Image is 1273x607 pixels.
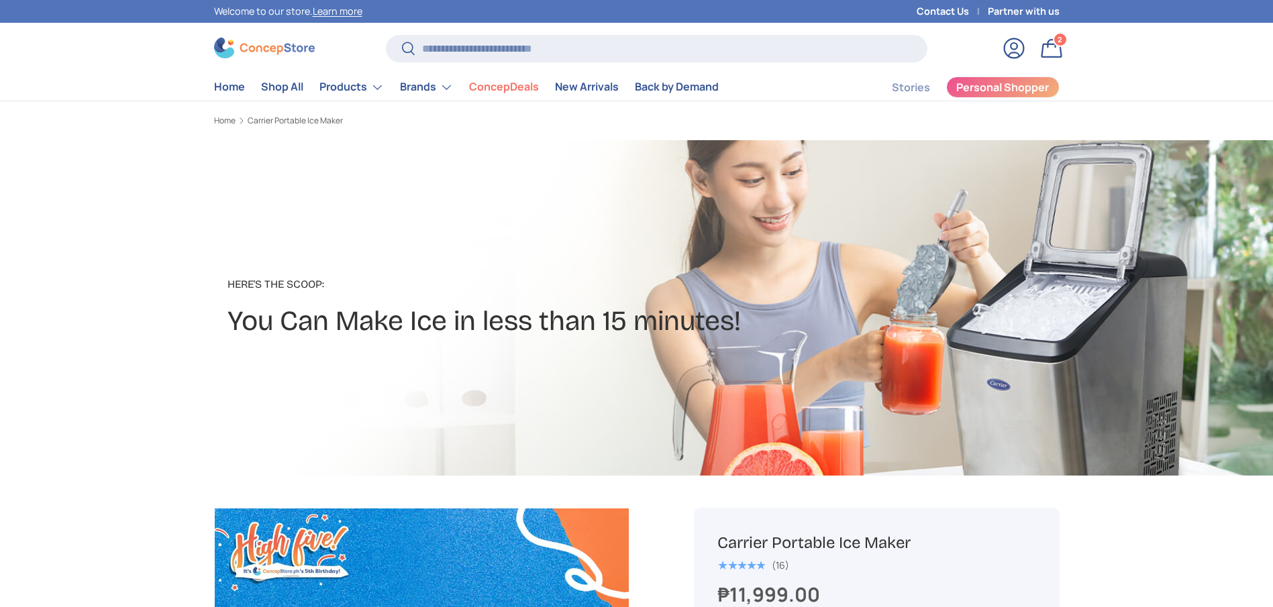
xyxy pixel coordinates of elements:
[555,74,619,100] a: New Arrivals
[1058,34,1062,44] span: 2
[248,117,343,125] a: Carrier Portable Ice Maker
[227,276,741,292] p: Here's the Scoop:
[892,74,930,101] a: Stories
[860,74,1060,101] nav: Secondary
[214,38,315,58] img: ConcepStore
[227,303,741,339] h2: You Can Make Ice in less than 15 minutes!
[214,4,362,19] p: Welcome to our store.
[311,74,392,101] summary: Products
[319,74,384,101] a: Products
[717,559,765,571] div: 5.0 out of 5.0 stars
[956,82,1049,93] span: Personal Shopper
[400,74,453,101] a: Brands
[635,74,719,100] a: Back by Demand
[772,560,789,570] div: (16)
[214,117,236,125] a: Home
[214,74,245,100] a: Home
[717,559,765,572] span: ★★★★★
[717,557,789,571] a: 5.0 out of 5.0 stars (16)
[261,74,303,100] a: Shop All
[392,74,461,101] summary: Brands
[917,4,988,19] a: Contact Us
[946,76,1060,98] a: Personal Shopper
[313,5,362,17] a: Learn more
[717,533,1035,553] h1: Carrier Portable Ice Maker
[214,115,662,127] nav: Breadcrumbs
[214,74,719,101] nav: Primary
[988,4,1060,19] a: Partner with us
[469,74,539,100] a: ConcepDeals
